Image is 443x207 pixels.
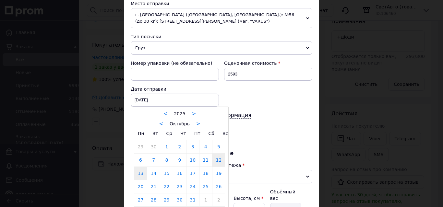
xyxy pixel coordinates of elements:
[147,193,160,206] a: 28
[134,167,147,180] a: 13
[199,167,212,180] a: 18
[186,140,199,153] a: 3
[199,180,212,193] a: 25
[170,121,190,126] span: Октябрь
[160,154,173,167] a: 8
[152,131,158,136] span: Вт
[186,193,199,206] a: 31
[196,121,200,127] a: >
[180,131,186,136] span: Чт
[173,193,186,206] a: 30
[147,180,160,193] a: 21
[199,193,212,206] a: 1
[186,167,199,180] a: 17
[199,154,212,167] a: 11
[212,167,225,180] a: 19
[174,111,186,116] span: 2025
[147,140,160,153] a: 30
[222,131,228,136] span: Вс
[166,131,172,136] span: Ср
[134,180,147,193] a: 20
[173,167,186,180] a: 16
[194,131,200,136] span: Пт
[212,180,225,193] a: 26
[212,154,225,167] a: 12
[186,180,199,193] a: 24
[160,180,173,193] a: 22
[192,111,196,117] a: >
[160,140,173,153] a: 1
[134,140,147,153] a: 29
[173,154,186,167] a: 9
[147,167,160,180] a: 14
[212,140,225,153] a: 5
[163,111,168,117] a: <
[134,154,147,167] a: 6
[134,193,147,206] a: 27
[212,193,225,206] a: 2
[186,154,199,167] a: 10
[173,180,186,193] a: 23
[138,131,144,136] span: Пн
[173,140,186,153] a: 2
[199,140,212,153] a: 4
[160,193,173,206] a: 29
[160,167,173,180] a: 15
[159,121,163,127] a: <
[147,154,160,167] a: 7
[209,131,214,136] span: Сб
